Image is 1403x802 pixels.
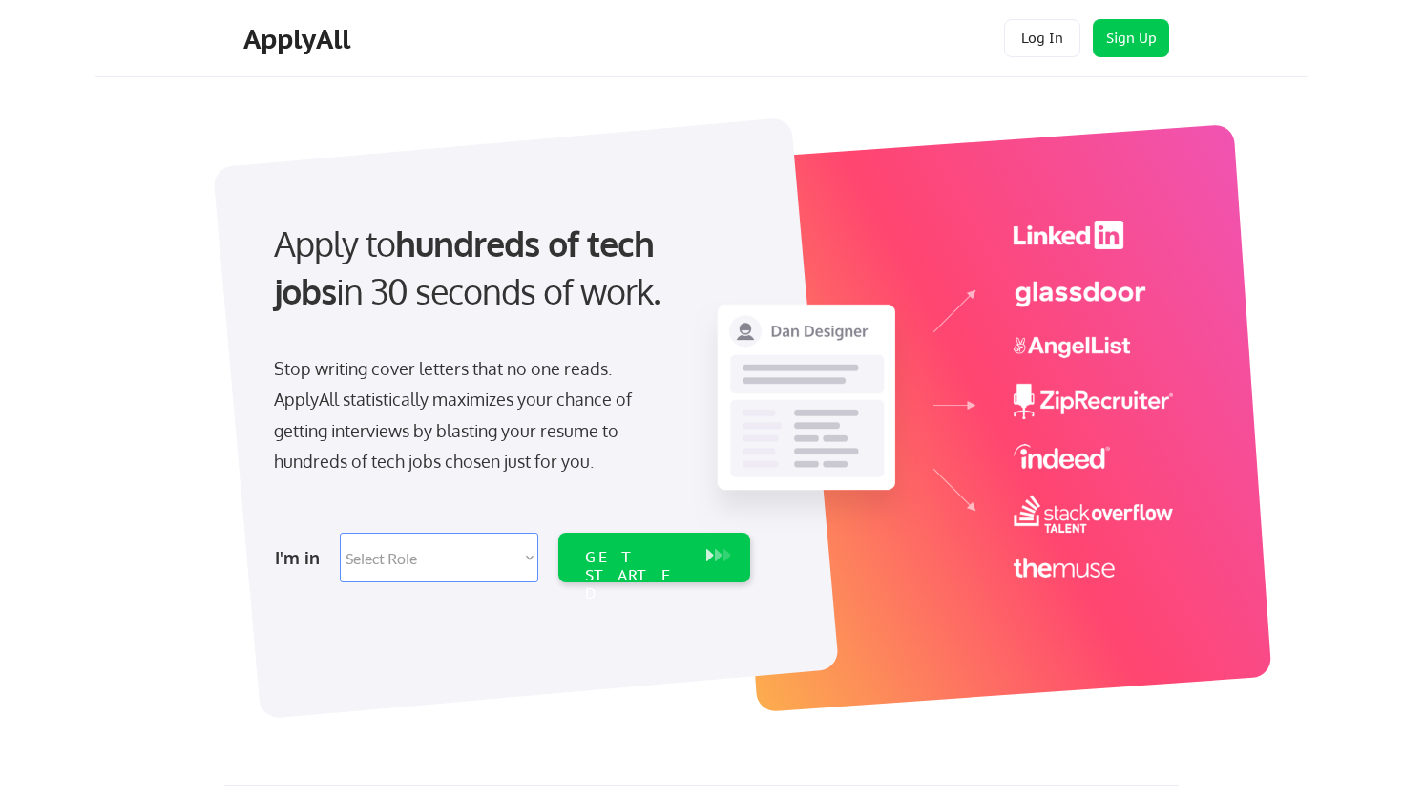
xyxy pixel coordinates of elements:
[274,220,743,316] div: Apply to in 30 seconds of work.
[243,23,356,55] div: ApplyAll
[1093,19,1169,57] button: Sign Up
[274,222,662,312] strong: hundreds of tech jobs
[1004,19,1080,57] button: Log In
[274,353,666,477] div: Stop writing cover letters that no one reads. ApplyAll statistically maximizes your chance of get...
[275,542,328,573] div: I'm in
[585,548,687,603] div: GET STARTED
